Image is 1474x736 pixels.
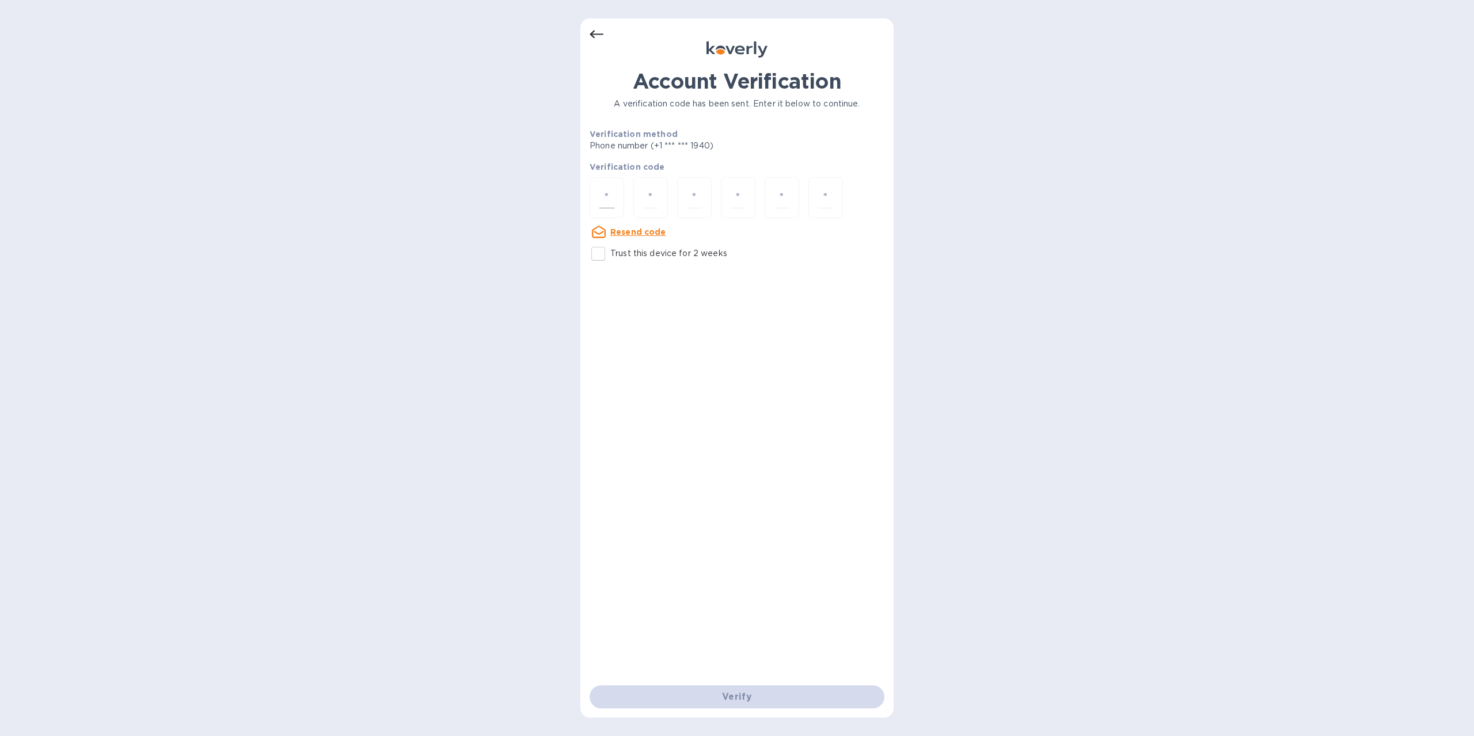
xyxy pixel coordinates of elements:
p: Trust this device for 2 weeks [610,247,727,260]
b: Verification method [590,129,678,139]
p: Verification code [590,161,884,173]
h1: Account Verification [590,69,884,93]
p: Phone number (+1 *** *** 1940) [590,140,801,152]
p: A verification code has been sent. Enter it below to continue. [590,98,884,110]
u: Resend code [610,227,666,237]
